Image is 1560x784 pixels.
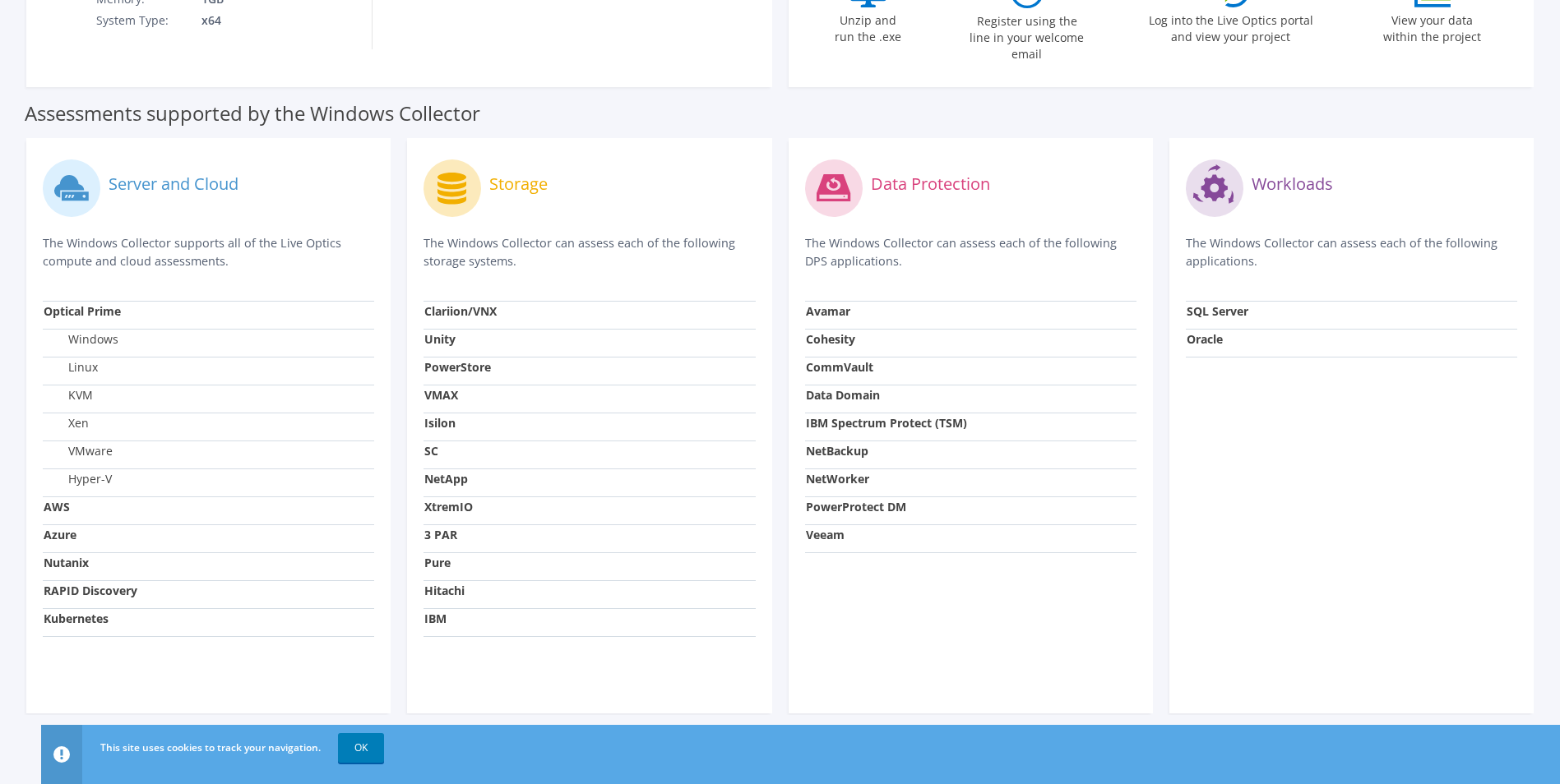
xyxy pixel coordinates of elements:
strong: Clariion/VNX [424,303,497,319]
label: Xen [44,415,89,431]
label: VMware [44,443,113,459]
label: Unzip and run the .exe [831,7,906,45]
label: View your data within the project [1373,7,1492,45]
strong: RAPID Discovery [44,583,137,598]
td: System Type: [95,10,189,31]
strong: Optical Prime [44,303,121,319]
strong: XtremIO [424,499,473,514]
strong: PowerProtect DM [806,499,906,514]
strong: Kubernetes [44,611,109,626]
p: The Windows Collector supports all of the Live Optics compute and cloud assessments. [43,234,374,270]
a: OK [338,733,384,763]
strong: AWS [44,499,70,514]
strong: Oracle [1187,331,1223,347]
span: This site uses cookies to track your navigation. [100,740,321,754]
strong: Azure [44,527,76,542]
strong: IBM Spectrum Protect (TSM) [806,415,967,431]
strong: Unity [424,331,456,347]
strong: Avamar [806,303,850,319]
strong: Pure [424,555,451,570]
p: The Windows Collector can assess each of the following applications. [1186,234,1517,270]
label: Log into the Live Optics portal and view your project [1148,7,1314,45]
p: The Windows Collector can assess each of the following DPS applications. [805,234,1136,270]
label: Storage [489,176,548,192]
strong: Veeam [806,527,845,542]
strong: SC [424,443,438,459]
strong: SQL Server [1187,303,1248,319]
label: Hyper-V [44,471,112,487]
td: x64 [189,10,306,31]
label: Linux [44,359,98,376]
label: Server and Cloud [109,176,238,192]
strong: NetApp [424,471,468,487]
label: Data Protection [871,176,990,192]
strong: 3 PAR [424,527,457,542]
strong: PowerStore [424,359,491,375]
strong: IBM [424,611,447,626]
strong: Hitachi [424,583,465,598]
strong: NetBackup [806,443,868,459]
strong: CommVault [806,359,873,375]
strong: Nutanix [44,555,89,570]
strong: Data Domain [806,387,880,403]
label: Windows [44,331,118,348]
strong: VMAX [424,387,458,403]
label: Assessments supported by the Windows Collector [25,105,480,122]
label: Register using the line in your welcome email [965,8,1089,62]
p: The Windows Collector can assess each of the following storage systems. [424,234,755,270]
label: KVM [44,387,93,404]
label: Workloads [1252,176,1333,192]
strong: Cohesity [806,331,855,347]
strong: NetWorker [806,471,869,487]
strong: Isilon [424,415,456,431]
